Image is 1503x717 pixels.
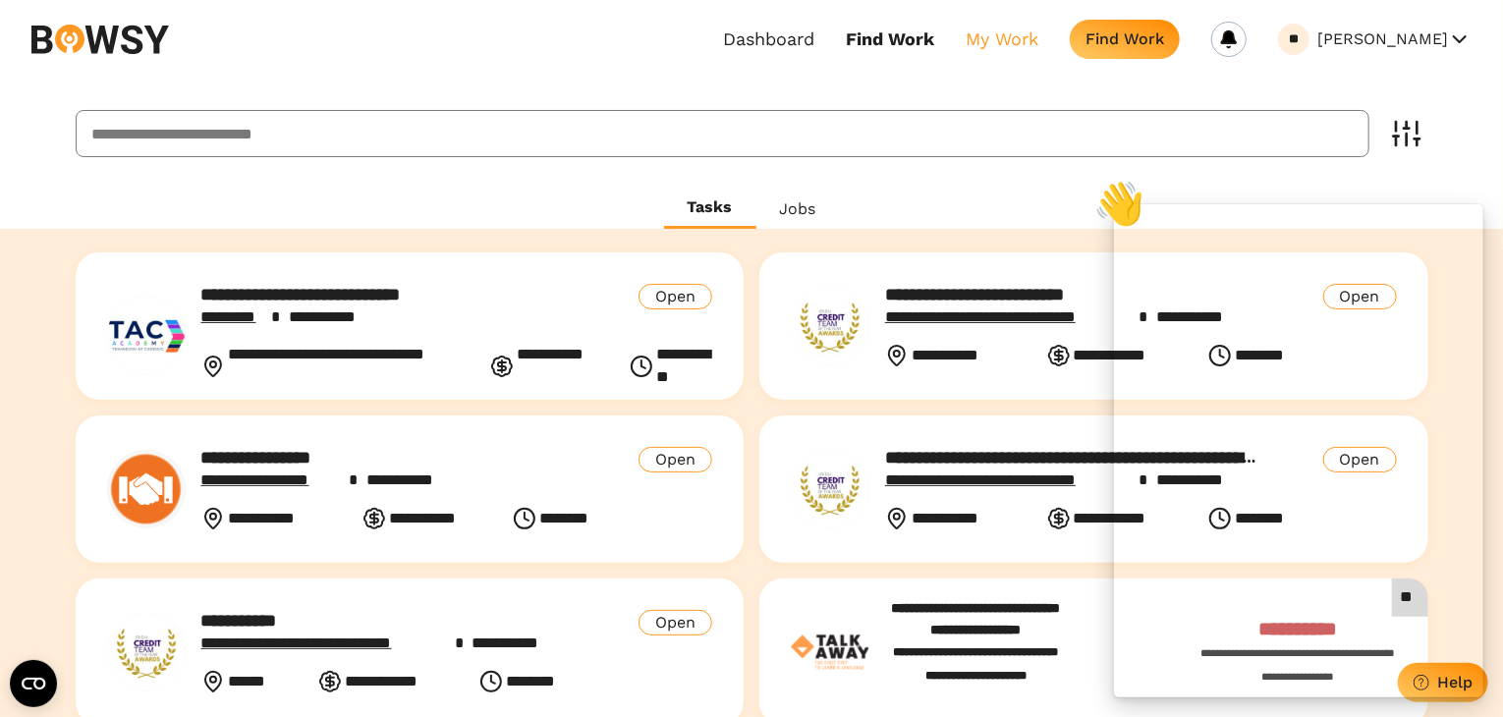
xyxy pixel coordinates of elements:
a: My Work [966,28,1038,50]
iframe: Do you like Bowsy? [1114,204,1483,697]
div: Open [639,284,712,309]
button: Jobs [756,189,840,229]
div: Open [639,610,712,635]
button: Open CMP widget [10,660,57,707]
div: Find Work [1085,29,1164,48]
button: [PERSON_NAME] [1317,24,1472,55]
img: logo-DiDslwpS.svg [791,613,869,691]
a: Dashboard [723,28,814,50]
div: Open [639,447,712,472]
button: Find Work [1070,20,1180,59]
img: svg%3e [31,25,169,54]
a: Find Work [846,28,934,50]
div: 👋 [1093,184,1144,225]
button: Tasks [664,189,756,229]
div: Eoin Flynn [1286,33,1302,46]
a: Eoin Flynn [1278,24,1309,55]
